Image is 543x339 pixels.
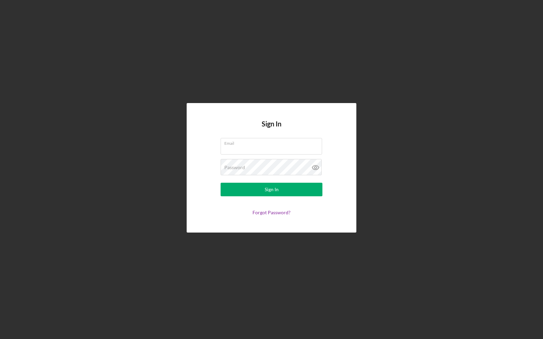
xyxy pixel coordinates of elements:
label: Password [224,165,245,170]
label: Email [224,138,322,146]
a: Forgot Password? [252,210,291,215]
button: Sign In [221,183,322,196]
div: Sign In [265,183,279,196]
h4: Sign In [262,120,281,138]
